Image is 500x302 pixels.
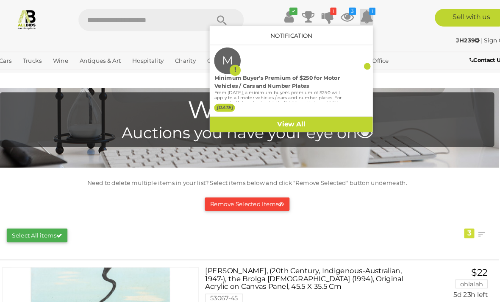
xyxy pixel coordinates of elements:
i: 1 [364,7,369,14]
img: Allbids.com.au [26,8,46,28]
span: | [470,35,472,42]
a: Computers [205,51,243,65]
i: 1 [326,7,332,14]
p: From [DATE], a minimum buyer's premium of $250 will apply to all motor vehicles / cars and number... [215,86,337,127]
a: 3 [336,8,349,24]
label: [DATE] [215,99,235,107]
a: Office [363,51,386,65]
a: 1 [355,8,367,24]
a: Contact Us [459,53,494,62]
a: ✔ [280,8,293,24]
a: Hospitality [133,51,170,65]
a: 1 [317,8,330,24]
a: Sign Out [473,35,498,42]
i: 3 [344,7,351,14]
button: Search [201,8,244,30]
a: Notification [269,31,309,37]
b: Contact Us [459,54,492,61]
a: Wine [58,51,79,65]
strong: JH239 [447,35,469,42]
a: Trucks [29,51,54,65]
a: View All [211,112,367,126]
a: [GEOGRAPHIC_DATA] [35,65,102,79]
div: Minimum Buyer's Premium of $250 for Motor Vehicles / Cars and Number Plates [215,71,337,86]
a: JH239 [447,35,470,42]
label: M [223,45,233,71]
i: ✔ [287,7,295,14]
a: Antiques & Art [83,51,130,65]
a: Sports [6,65,31,79]
a: Sell with us [426,8,496,25]
a: Cars [6,51,25,65]
a: Charity [175,51,201,65]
